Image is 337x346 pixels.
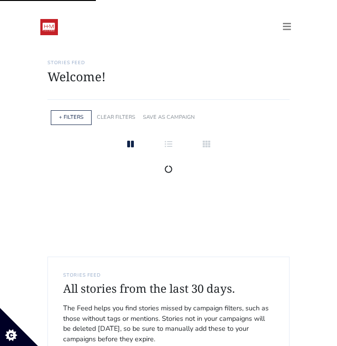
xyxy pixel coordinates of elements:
h1: Welcome! [47,69,290,84]
a: SAVE AS CAMPAIGN [143,114,195,121]
h6: STORIES FEED [63,272,274,278]
h6: Stories Feed [47,60,290,66]
h4: All stories from the last 30 days. [63,282,274,296]
a: CLEAR FILTERS [97,114,135,121]
img: 19:52:48_1547236368 [40,19,58,35]
span: The Feed helps you find stories missed by campaign filters, such as those without tags or mention... [63,303,274,344]
a: + FILTERS [59,114,84,121]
